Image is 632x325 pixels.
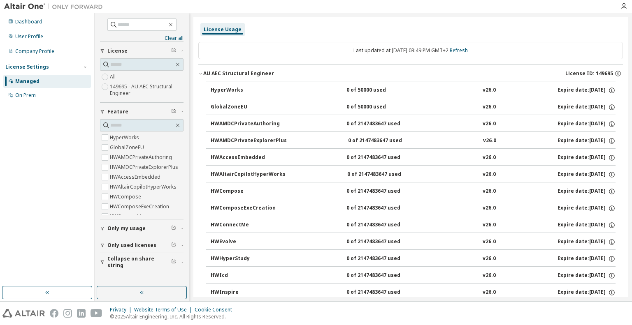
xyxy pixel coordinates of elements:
img: Altair One [4,2,107,11]
label: All [110,72,117,82]
div: v26.0 [483,154,496,161]
label: HWAMDCPrivateAuthoring [110,152,174,162]
span: Clear filter [171,225,176,232]
span: Only used licenses [107,242,156,249]
div: v26.0 [483,104,496,111]
div: Expire date: [DATE] [558,154,616,161]
button: HyperWorks0 of 50000 usedv26.0Expire date:[DATE] [211,81,616,99]
div: Expire date: [DATE] [558,205,616,212]
div: HWComposeExeCreation [211,205,285,212]
div: v26.0 [483,255,496,263]
div: Managed [15,78,39,85]
div: v26.0 [483,120,496,128]
div: Last updated at: [DATE] 03:49 PM GMT+2 [198,42,623,59]
label: HWAMDCPrivateExplorerPlus [110,162,180,172]
div: 0 of 2147483647 used [346,255,421,263]
div: Expire date: [DATE] [558,272,616,279]
label: GlobalZoneEU [110,143,146,152]
div: 0 of 2147483647 used [346,289,421,296]
div: v26.0 [483,289,496,296]
div: Expire date: [DATE] [558,255,616,263]
span: Clear filter [171,259,176,265]
div: Company Profile [15,48,54,55]
button: Only my usage [100,219,184,237]
div: 0 of 50000 used [346,87,421,94]
button: HWAltairCopilotHyperWorks0 of 2147483647 usedv26.0Expire date:[DATE] [211,166,616,184]
button: Collapse on share string [100,253,184,271]
div: Dashboard [15,18,42,25]
div: 0 of 50000 used [346,104,421,111]
div: 0 of 2147483647 used [346,205,421,212]
button: HWHyperStudy0 of 2147483647 usedv26.0Expire date:[DATE] [211,250,616,268]
div: HWCompose [211,188,285,195]
div: v26.0 [483,205,496,212]
div: License Usage [204,26,242,33]
div: v26.0 [483,272,496,279]
button: GlobalZoneEU0 of 50000 usedv26.0Expire date:[DATE] [211,98,616,116]
button: HWAMDCPrivateAuthoring0 of 2147483647 usedv26.0Expire date:[DATE] [211,115,616,133]
div: HWConnectMe [211,221,285,229]
button: HWAMDCPrivateExplorerPlus0 of 2147483647 usedv26.0Expire date:[DATE] [211,132,616,150]
div: 0 of 2147483647 used [346,221,421,229]
div: 0 of 2147483647 used [348,137,422,145]
label: HWConnectMe [110,212,146,221]
div: 0 of 2147483647 used [346,154,421,161]
span: License [107,48,128,54]
div: v26.0 [483,238,496,246]
button: License [100,42,184,60]
div: AU AEC Structural Engineer [203,70,274,77]
button: HWEvolve0 of 2147483647 usedv26.0Expire date:[DATE] [211,233,616,251]
img: linkedin.svg [77,309,86,318]
div: GlobalZoneEU [211,104,285,111]
div: Cookie Consent [195,307,237,313]
button: HWComposeExeCreation0 of 2147483647 usedv26.0Expire date:[DATE] [211,199,616,217]
div: Expire date: [DATE] [558,289,616,296]
button: AU AEC Structural EngineerLicense ID: 149695 [198,65,623,83]
button: HWCompose0 of 2147483647 usedv26.0Expire date:[DATE] [211,182,616,201]
div: Privacy [110,307,134,313]
span: License ID: 149695 [565,70,613,77]
div: License Settings [5,64,49,70]
div: v26.0 [483,171,496,178]
div: HWIcd [211,272,285,279]
div: HWAMDCPrivateExplorerPlus [211,137,287,145]
p: © 2025 Altair Engineering, Inc. All Rights Reserved. [110,313,237,320]
div: v26.0 [483,188,496,195]
span: Clear filter [171,48,176,54]
div: Expire date: [DATE] [558,120,616,128]
span: Collapse on share string [107,256,171,269]
div: On Prem [15,92,36,99]
div: Website Terms of Use [134,307,195,313]
div: HWAccessEmbedded [211,154,285,161]
div: 0 of 2147483647 used [346,238,421,246]
a: Clear all [100,35,184,41]
div: 0 of 2147483647 used [346,120,421,128]
div: 0 of 2147483647 used [346,188,421,195]
span: Feature [107,108,128,115]
div: HWEvolve [211,238,285,246]
div: HyperWorks [211,87,285,94]
div: HWAltairCopilotHyperWorks [211,171,286,178]
label: HWComposeExeCreation [110,202,171,212]
label: HWCompose [110,192,143,202]
label: HWAltairCopilotHyperWorks [110,182,178,192]
button: Only used licenses [100,236,184,254]
a: Refresh [450,47,468,54]
div: User Profile [15,33,43,40]
label: 149695 - AU AEC Structural Engineer [110,82,184,98]
div: Expire date: [DATE] [558,104,616,111]
img: altair_logo.svg [2,309,45,318]
span: Only my usage [107,225,146,232]
label: HyperWorks [110,133,141,143]
div: 0 of 2147483647 used [347,171,421,178]
button: HWAccessEmbedded0 of 2147483647 usedv26.0Expire date:[DATE] [211,149,616,167]
button: Feature [100,103,184,121]
div: Expire date: [DATE] [558,137,616,145]
button: HWIcd0 of 2147483647 usedv26.0Expire date:[DATE] [211,267,616,285]
div: 0 of 2147483647 used [346,272,421,279]
span: Clear filter [171,242,176,249]
div: HWInspire [211,289,285,296]
img: facebook.svg [50,309,58,318]
div: Expire date: [DATE] [558,221,616,229]
div: HWHyperStudy [211,255,285,263]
